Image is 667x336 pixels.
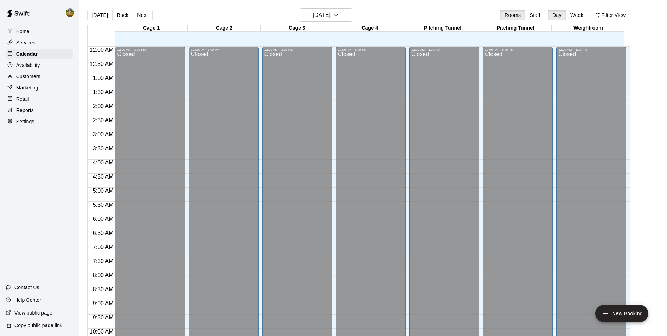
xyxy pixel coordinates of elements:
div: Weightroom [552,25,624,32]
div: Cage 3 [261,25,333,32]
div: 12:00 AM – 3:00 PM [264,48,330,51]
span: 3:00 AM [91,131,115,137]
span: 6:00 AM [91,216,115,222]
p: Customers [16,73,40,80]
p: Contact Us [14,284,39,291]
p: Settings [16,118,34,125]
div: Cage 2 [188,25,261,32]
span: 1:00 AM [91,75,115,81]
span: 3:30 AM [91,145,115,151]
span: 1:30 AM [91,89,115,95]
button: Back [112,10,133,20]
button: [DATE] [87,10,113,20]
span: 7:00 AM [91,244,115,250]
div: 12:00 AM – 3:00 PM [411,48,477,51]
p: Calendar [16,50,38,57]
p: Copy public page link [14,322,62,329]
a: Retail [6,94,73,104]
p: Availability [16,62,40,69]
p: Services [16,39,36,46]
div: Jhonny Montoya [64,6,79,20]
button: Staff [525,10,545,20]
div: 12:00 AM – 3:00 PM [191,48,257,51]
span: 5:00 AM [91,188,115,194]
p: Retail [16,95,29,102]
span: 9:30 AM [91,315,115,321]
div: 12:00 AM – 3:00 PM [338,48,404,51]
span: 10:00 AM [88,329,115,335]
a: Home [6,26,73,37]
div: Cage 4 [333,25,406,32]
img: Jhonny Montoya [66,8,74,17]
span: 9:00 AM [91,300,115,306]
p: Help Center [14,297,41,304]
span: 12:00 AM [88,47,115,53]
div: Pitching Tunnel [406,25,479,32]
p: Reports [16,107,34,114]
a: Reports [6,105,73,116]
a: Calendar [6,49,73,59]
button: Filter View [591,10,630,20]
p: Marketing [16,84,38,91]
div: 12:00 AM – 3:00 PM [117,48,183,51]
a: Customers [6,71,73,82]
a: Services [6,37,73,48]
a: Settings [6,116,73,127]
button: Week [566,10,588,20]
span: 4:30 AM [91,174,115,180]
a: Marketing [6,82,73,93]
button: add [595,305,648,322]
a: Availability [6,60,73,70]
span: 2:00 AM [91,103,115,109]
div: Pitching Tunnel [479,25,552,32]
span: 6:30 AM [91,230,115,236]
span: 8:30 AM [91,286,115,292]
p: Home [16,28,30,35]
span: 5:30 AM [91,202,115,208]
button: [DATE] [300,8,352,22]
h6: [DATE] [313,10,331,20]
button: Rooms [500,10,525,20]
span: 4:00 AM [91,160,115,166]
p: View public page [14,309,52,316]
span: 12:30 AM [88,61,115,67]
button: Day [548,10,566,20]
span: 7:30 AM [91,258,115,264]
button: Next [133,10,152,20]
div: Cage 1 [115,25,188,32]
div: 12:00 AM – 3:00 PM [558,48,624,51]
div: 12:00 AM – 3:00 PM [485,48,551,51]
span: 8:00 AM [91,272,115,278]
span: 2:30 AM [91,117,115,123]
